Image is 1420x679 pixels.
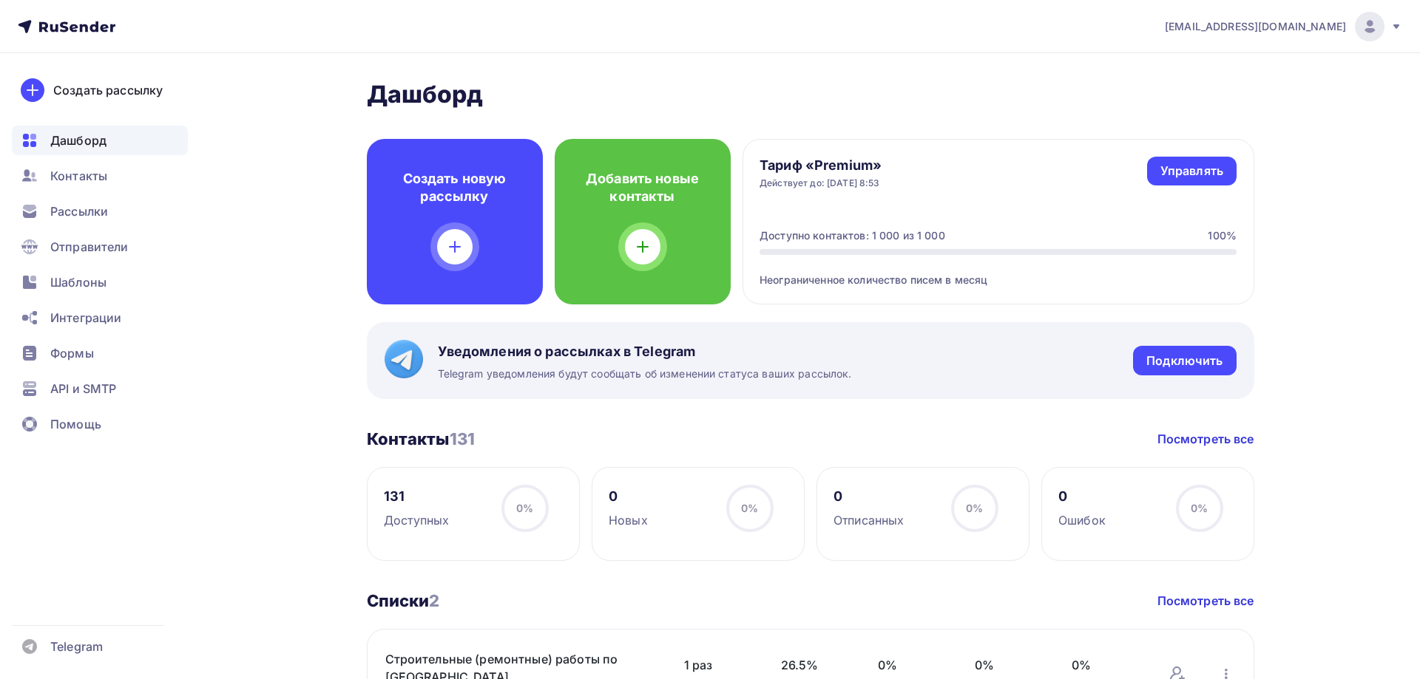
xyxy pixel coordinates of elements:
[429,591,439,610] span: 2
[367,429,476,449] h3: Контакты
[12,338,188,368] a: Формы
[438,343,852,361] span: Уведомления о рассылках в Telegram
[1146,352,1223,369] div: Подключить
[50,202,108,220] span: Рассылки
[1147,157,1237,185] a: Управлять
[760,157,882,174] h4: Тариф «Premium»
[741,502,758,514] span: 0%
[516,502,533,514] span: 0%
[438,366,852,381] span: Telegram уведомления будут сообщать об изменении статуса ваших рассылок.
[578,170,707,205] h4: Добавить новые контакты
[781,656,848,674] span: 26.5%
[1058,488,1106,505] div: 0
[760,255,1237,287] div: Неограниченное количество писем в месяц
[50,132,106,149] span: Дашборд
[609,488,648,505] div: 0
[50,344,94,362] span: Формы
[50,638,103,655] span: Telegram
[390,170,519,205] h4: Создать новую рассылку
[53,81,163,99] div: Создать рассылку
[760,228,945,243] div: Доступно контактов: 1 000 из 1 000
[878,656,945,674] span: 0%
[50,309,121,327] span: Интеграции
[12,126,188,155] a: Дашборд
[1072,656,1139,674] span: 0%
[834,488,904,505] div: 0
[760,177,882,189] div: Действует до: [DATE] 8:53
[834,511,904,529] div: Отписанных
[1157,430,1254,448] a: Посмотреть все
[684,656,751,674] span: 1 раз
[50,273,106,291] span: Шаблоны
[966,502,983,514] span: 0%
[384,488,449,505] div: 131
[12,232,188,262] a: Отправители
[450,429,475,448] span: 131
[1058,511,1106,529] div: Ошибок
[1165,12,1402,41] a: [EMAIL_ADDRESS][DOMAIN_NAME]
[1165,19,1346,34] span: [EMAIL_ADDRESS][DOMAIN_NAME]
[50,415,101,433] span: Помощь
[1208,228,1237,243] div: 100%
[12,161,188,191] a: Контакты
[1160,163,1223,180] div: Управлять
[12,267,188,297] a: Шаблоны
[50,238,129,256] span: Отправители
[50,380,116,397] span: API и SMTP
[367,590,440,611] h3: Списки
[609,511,648,529] div: Новых
[975,656,1042,674] span: 0%
[1191,502,1208,514] span: 0%
[12,197,188,226] a: Рассылки
[50,167,107,185] span: Контакты
[1157,592,1254,610] a: Посмотреть все
[367,80,1254,109] h2: Дашборд
[384,511,449,529] div: Доступных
